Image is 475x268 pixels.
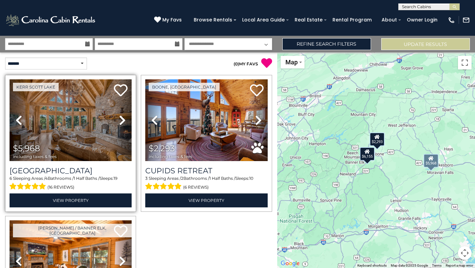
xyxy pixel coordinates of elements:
[381,38,470,50] button: Update Results
[234,61,239,66] span: ( )
[145,175,267,192] div: Sleeping Areas / Bathrooms / Sleeps:
[13,154,57,159] span: including taxes & fees
[249,176,253,181] span: 10
[360,147,375,161] div: $6,155
[149,154,192,159] span: including taxes & fees
[10,79,132,161] img: thumbnail_163277924.jpeg
[458,246,472,260] button: Map camera controls
[13,143,40,153] span: $5,968
[10,166,132,175] h3: Lake Haven Lodge
[10,166,132,175] a: [GEOGRAPHIC_DATA]
[391,264,428,267] span: Map data ©2025 Google
[114,83,128,98] a: Add to favorites
[458,56,472,69] button: Toggle fullscreen view
[239,15,288,25] a: Local Area Guide
[285,59,298,66] span: Map
[370,132,385,146] div: $2,293
[235,61,238,66] span: 0
[10,193,132,207] a: View Property
[149,143,175,153] span: $2,293
[209,176,235,181] span: 1 Half Baths /
[432,264,442,267] a: Terms (opens in new tab)
[10,175,132,192] div: Sleeping Areas / Bathrooms / Sleeps:
[234,61,258,66] a: (0)MY FAVS
[462,16,470,24] img: mail-regular-white.png
[145,79,267,161] img: thumbnail_163281209.jpeg
[279,259,301,268] img: Google
[446,264,473,267] a: Report a map error
[154,16,183,24] a: My Favs
[5,13,97,27] img: White-1-2.png
[190,15,236,25] a: Browse Rentals
[403,15,441,25] a: Owner Login
[329,15,375,25] a: Rental Program
[145,166,267,175] a: Cupids Retreat
[279,259,301,268] a: Open this area in Google Maps (opens a new window)
[149,83,220,91] a: Boone, [GEOGRAPHIC_DATA]
[291,15,326,25] a: Real Estate
[357,263,387,268] button: Keyboard shortcuts
[13,224,132,237] a: [PERSON_NAME] / Banner Elk, [GEOGRAPHIC_DATA]
[74,176,100,181] span: 1 Half Baths /
[47,183,74,192] span: (16 reviews)
[114,176,117,181] span: 19
[378,15,400,25] a: About
[424,154,439,167] div: $5,968
[281,56,305,68] button: Change map style
[162,16,182,23] span: My Favs
[145,176,148,181] span: 3
[448,16,455,24] img: phone-regular-white.png
[183,183,209,192] span: (6 reviews)
[181,176,183,181] span: 2
[145,193,267,207] a: View Property
[10,176,12,181] span: 6
[13,83,59,91] a: Kerr Scott Lake
[250,83,264,98] a: Add to favorites
[45,176,48,181] span: 4
[282,38,371,50] a: Refine Search Filters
